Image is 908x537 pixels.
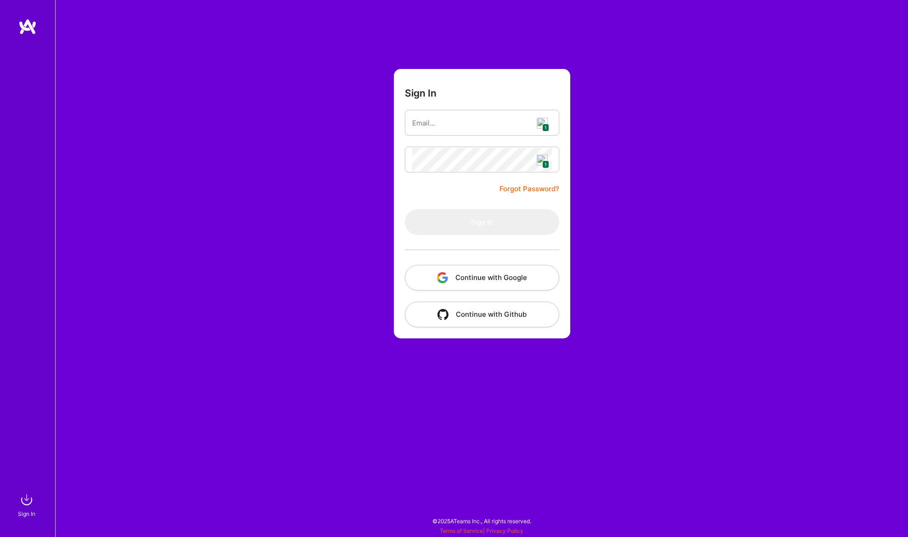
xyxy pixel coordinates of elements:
img: icon [437,309,448,320]
h3: Sign In [405,87,437,99]
button: Sign In [405,209,559,235]
img: logo [18,18,37,35]
a: Forgot Password? [499,183,559,194]
div: Sign In [18,509,35,519]
span: 1 [542,160,549,168]
img: sign in [17,491,36,509]
input: Email... [412,111,552,135]
span: 1 [542,124,549,131]
img: npw-badge-icon.svg [537,118,548,129]
img: npw-badge-icon.svg [537,154,548,166]
a: sign inSign In [19,491,36,519]
button: Continue with Google [405,265,559,291]
div: © 2025 ATeams Inc., All rights reserved. [55,509,908,532]
img: icon [437,272,448,283]
a: Terms of Service [440,527,483,534]
button: Continue with Github [405,302,559,327]
a: Privacy Policy [486,527,523,534]
span: | [440,527,523,534]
